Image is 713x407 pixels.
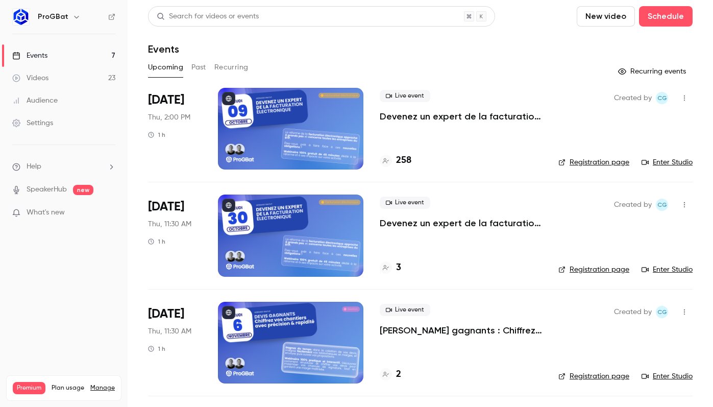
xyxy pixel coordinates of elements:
[614,199,652,211] span: Created by
[639,6,693,27] button: Schedule
[657,306,667,318] span: CG
[614,92,652,104] span: Created by
[148,345,165,353] div: 1 h
[12,51,47,61] div: Events
[12,73,48,83] div: Videos
[157,11,259,22] div: Search for videos or events
[396,261,401,275] h4: 3
[642,265,693,275] a: Enter Studio
[148,199,184,215] span: [DATE]
[613,63,693,80] button: Recurring events
[656,199,668,211] span: Charles Gallard
[13,9,29,25] img: ProGBat
[103,208,115,218] iframe: Noticeable Trigger
[12,118,53,128] div: Settings
[380,304,430,316] span: Live event
[396,368,401,381] h4: 2
[148,302,202,384] div: Nov 6 Thu, 11:30 AM (Europe/Paris)
[577,6,635,27] button: New video
[380,110,542,123] a: Devenez un expert de la facturation électronique 🚀
[380,90,430,102] span: Live event
[656,306,668,318] span: Charles Gallard
[380,217,542,229] a: Devenez un expert de la facturation électronique 🚀
[656,92,668,104] span: Charles Gallard
[12,95,58,106] div: Audience
[73,185,93,195] span: new
[52,384,84,392] span: Plan usage
[148,92,184,108] span: [DATE]
[191,59,206,76] button: Past
[148,237,165,246] div: 1 h
[148,112,190,123] span: Thu, 2:00 PM
[558,371,629,381] a: Registration page
[148,88,202,170] div: Oct 9 Thu, 2:00 PM (Europe/Paris)
[27,184,67,195] a: SpeakerHub
[380,368,401,381] a: 2
[642,371,693,381] a: Enter Studio
[214,59,249,76] button: Recurring
[148,131,165,139] div: 1 h
[380,261,401,275] a: 3
[148,306,184,322] span: [DATE]
[12,161,115,172] li: help-dropdown-opener
[38,12,68,22] h6: ProGBat
[148,195,202,276] div: Oct 30 Thu, 11:30 AM (Europe/Paris)
[642,157,693,167] a: Enter Studio
[380,154,411,167] a: 258
[657,92,667,104] span: CG
[148,326,191,337] span: Thu, 11:30 AM
[148,43,179,55] h1: Events
[148,219,191,229] span: Thu, 11:30 AM
[27,161,41,172] span: Help
[558,157,629,167] a: Registration page
[558,265,629,275] a: Registration page
[13,382,45,394] span: Premium
[380,197,430,209] span: Live event
[380,324,542,337] a: [PERSON_NAME] gagnants : Chiffrez vos chantiers avec précision et rapidité
[396,154,411,167] h4: 258
[657,199,667,211] span: CG
[148,59,183,76] button: Upcoming
[90,384,115,392] a: Manage
[27,207,65,218] span: What's new
[614,306,652,318] span: Created by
